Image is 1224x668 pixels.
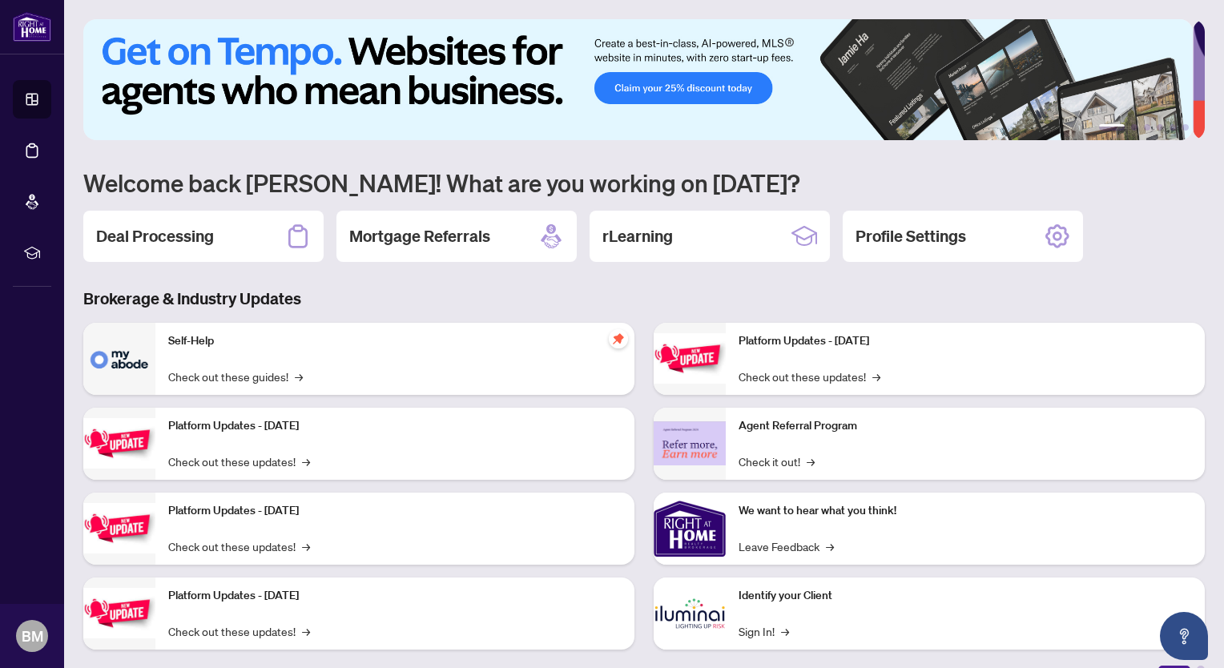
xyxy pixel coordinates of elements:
button: 4 [1157,124,1163,131]
h2: rLearning [602,225,673,247]
a: Sign In!→ [739,622,789,640]
p: Platform Updates - [DATE] [739,332,1192,350]
span: → [302,622,310,640]
span: → [807,453,815,470]
p: Identify your Client [739,587,1192,605]
button: 2 [1131,124,1137,131]
img: We want to hear what you think! [654,493,726,565]
span: → [302,453,310,470]
p: Agent Referral Program [739,417,1192,435]
a: Check out these updates!→ [168,622,310,640]
span: → [781,622,789,640]
img: Slide 0 [83,19,1193,140]
button: 5 [1170,124,1176,131]
img: logo [13,12,51,42]
p: Platform Updates - [DATE] [168,587,622,605]
button: 1 [1099,124,1125,131]
img: Identify your Client [654,577,726,650]
img: Platform Updates - September 16, 2025 [83,418,155,469]
h2: Deal Processing [96,225,214,247]
a: Check out these updates!→ [168,537,310,555]
img: Platform Updates - July 8, 2025 [83,588,155,638]
h3: Brokerage & Industry Updates [83,288,1205,310]
p: We want to hear what you think! [739,502,1192,520]
span: → [295,368,303,385]
img: Agent Referral Program [654,421,726,465]
span: → [302,537,310,555]
a: Check out these updates!→ [739,368,880,385]
button: 6 [1182,124,1189,131]
p: Self-Help [168,332,622,350]
img: Self-Help [83,323,155,395]
p: Platform Updates - [DATE] [168,417,622,435]
button: Open asap [1160,612,1208,660]
img: Platform Updates - July 21, 2025 [83,503,155,553]
span: pushpin [609,329,628,348]
span: BM [22,625,43,647]
h1: Welcome back [PERSON_NAME]! What are you working on [DATE]? [83,167,1205,198]
span: → [826,537,834,555]
h2: Profile Settings [856,225,966,247]
p: Platform Updates - [DATE] [168,502,622,520]
a: Check it out!→ [739,453,815,470]
a: Check out these guides!→ [168,368,303,385]
button: 3 [1144,124,1150,131]
a: Leave Feedback→ [739,537,834,555]
span: → [872,368,880,385]
h2: Mortgage Referrals [349,225,490,247]
a: Check out these updates!→ [168,453,310,470]
img: Platform Updates - June 23, 2025 [654,333,726,384]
